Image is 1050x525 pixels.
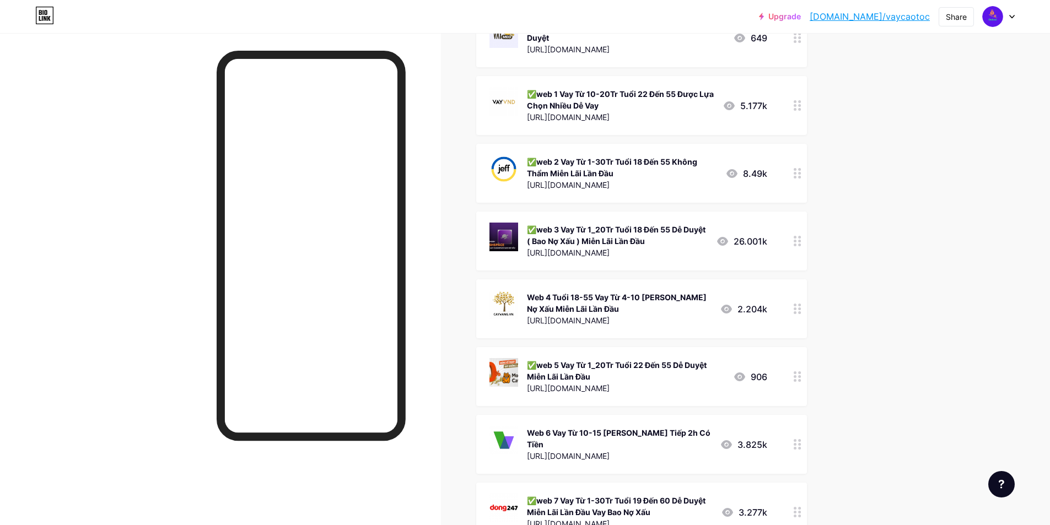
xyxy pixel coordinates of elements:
div: [URL][DOMAIN_NAME] [527,450,711,462]
div: [URL][DOMAIN_NAME] [527,44,724,55]
img: ✅web 7 Vay Từ 1-30Tr Tuổi 19 Đến 60 Dễ Duyệt Miễn Lãi Lần Đầu Vay Bao Nợ Xấu [489,494,518,522]
img: ✅web 2 Vay Từ 1-30Tr Tuổi 18 Đến 55 Không Thẩm Miễn Lãi Lần Đầu [489,155,518,183]
img: Web 6 Vay Từ 10-15 Triệu Duyệt Vay Trực Tiếp 2h Có Tiền [489,426,518,454]
div: Web 4 Tuổi 18-55 Vay Từ 4-10 [PERSON_NAME] Nợ Xấu Miễn Lãi Lần Đầu [527,291,711,315]
div: ✅web 7 Vay Từ 1-30Tr Tuổi 19 Đến 60 Dễ Duyệt Miễn Lãi Lần Đầu Vay Bao Nợ Xấu [527,495,712,518]
div: 8.49k [725,167,767,180]
div: 3.277k [721,506,767,519]
img: ✅ App Mới Vay Nhanh Từ 3-30 Triệu Tuổi 18-55 Dễ Duyệt [489,19,518,48]
div: [URL][DOMAIN_NAME] [527,382,724,394]
div: ✅web 3 Vay Từ 1_20Tr Tuổi 18 Đến 55 Dễ Duyệt ( Bao Nợ Xấu ) Miễn Lãi Lần Đầu [527,224,707,247]
div: [URL][DOMAIN_NAME] [527,247,707,258]
div: [URL][DOMAIN_NAME] [527,111,714,123]
img: ✅web 3 Vay Từ 1_20Tr Tuổi 18 Đến 55 Dễ Duyệt ( Bao Nợ Xấu ) Miễn Lãi Lần Đầu [489,223,518,251]
div: Share [946,11,967,23]
div: ✅web 1 Vay Từ 10-20Tr Tuổi 22 Đến 55 Được Lựa Chọn Nhiều Dễ Vay [527,88,714,111]
img: ✅web 1 Vay Từ 10-20Tr Tuổi 22 Đến 55 Được Lựa Chọn Nhiều Dễ Vay [489,87,518,116]
div: 649 [733,31,767,45]
div: 5.177k [723,99,767,112]
div: 26.001k [716,235,767,248]
img: Web 4 Tuổi 18-55 Vay Từ 4-10 Triệu Dễ Duyệt Hỗ Trợ Nợ Xấu Miễn Lãi Lần Đầu [489,290,518,319]
img: ✅web 5 Vay Từ 1_20Tr Tuổi 22 Đến 55 Dễ Duyệt Miễn Lãi Lần Đầu [489,358,518,387]
img: nghiep pham [982,6,1003,27]
div: [URL][DOMAIN_NAME] [527,179,717,191]
div: 3.825k [720,438,767,451]
div: 2.204k [720,302,767,316]
div: [URL][DOMAIN_NAME] [527,315,711,326]
a: [DOMAIN_NAME]/vaycaotoc [810,10,930,23]
div: 906 [733,370,767,383]
div: ✅web 5 Vay Từ 1_20Tr Tuổi 22 Đến 55 Dễ Duyệt Miễn Lãi Lần Đầu [527,359,724,382]
a: Upgrade [759,12,801,21]
div: ✅web 2 Vay Từ 1-30Tr Tuổi 18 Đến 55 Không Thẩm Miễn Lãi Lần Đầu [527,156,717,179]
div: Web 6 Vay Từ 10-15 [PERSON_NAME] Tiếp 2h Có Tiền [527,427,711,450]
